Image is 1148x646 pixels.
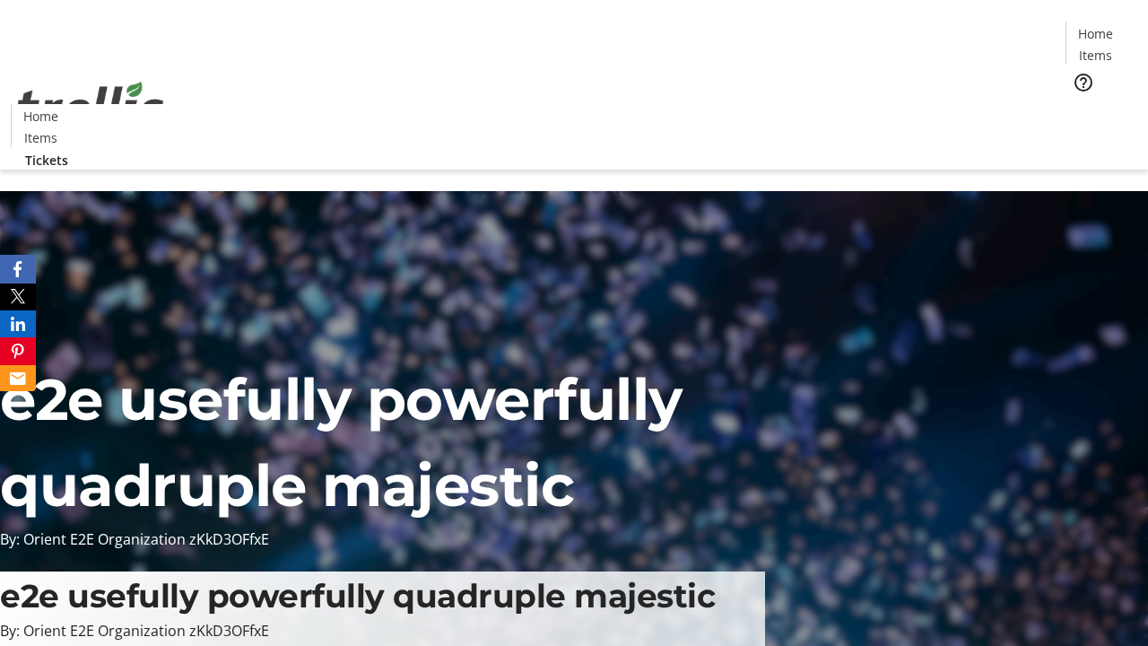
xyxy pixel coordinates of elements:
[25,151,68,170] span: Tickets
[12,107,69,126] a: Home
[1066,24,1124,43] a: Home
[12,128,69,147] a: Items
[1080,104,1123,123] span: Tickets
[1079,46,1112,65] span: Items
[11,151,83,170] a: Tickets
[1066,46,1124,65] a: Items
[23,107,58,126] span: Home
[1065,65,1101,100] button: Help
[24,128,57,147] span: Items
[1065,104,1137,123] a: Tickets
[11,62,170,152] img: Orient E2E Organization zKkD3OFfxE's Logo
[1078,24,1113,43] span: Home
